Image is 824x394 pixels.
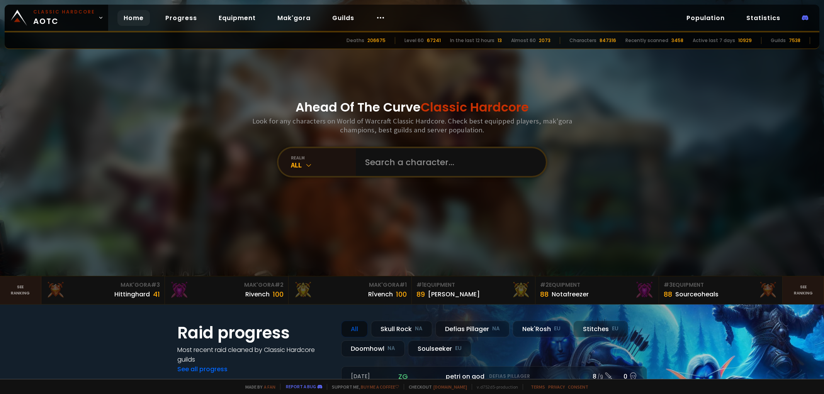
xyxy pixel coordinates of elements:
a: #1Equipment89[PERSON_NAME] [412,276,535,304]
small: NA [492,325,500,333]
a: Consent [568,384,588,390]
div: Rivench [245,289,270,299]
a: Privacy [548,384,565,390]
a: Classic HardcoreAOTC [5,5,108,31]
a: Buy me a coffee [361,384,399,390]
a: Home [117,10,150,26]
h4: Most recent raid cleaned by Classic Hardcore guilds [177,345,332,364]
h1: Raid progress [177,321,332,345]
div: 88 [540,289,549,299]
span: # 2 [275,281,284,289]
div: 13 [498,37,502,44]
a: Mak'Gora#1Rîvench100 [289,276,412,304]
div: All [341,321,368,337]
a: #3Equipment88Sourceoheals [659,276,783,304]
h3: Look for any characters on World of Warcraft Classic Hardcore. Check best equipped players, mak'g... [249,117,575,134]
div: Almost 60 [511,37,536,44]
div: 67241 [427,37,441,44]
div: 7538 [789,37,800,44]
div: Notafreezer [552,289,589,299]
small: Classic Hardcore [33,8,95,15]
a: Mak'Gora#2Rivench100 [165,276,289,304]
div: Recently scanned [625,37,668,44]
div: Active last 7 days [693,37,735,44]
a: Progress [159,10,203,26]
span: Checkout [404,384,467,390]
div: Mak'Gora [293,281,407,289]
small: EU [554,325,561,333]
div: 3458 [671,37,683,44]
div: Mak'Gora [46,281,160,289]
div: 847316 [600,37,616,44]
div: 41 [153,289,160,299]
div: Doomhowl [341,340,405,357]
div: Guilds [771,37,786,44]
span: AOTC [33,8,95,27]
div: 2073 [539,37,550,44]
a: #2Equipment88Notafreezer [535,276,659,304]
div: Sourceoheals [675,289,719,299]
small: EU [612,325,618,333]
small: NA [387,345,395,352]
a: See all progress [177,365,228,374]
div: 89 [416,289,425,299]
div: Defias Pillager [435,321,510,337]
span: Made by [241,384,275,390]
span: # 3 [151,281,160,289]
div: 100 [273,289,284,299]
a: Seeranking [783,276,824,304]
div: Stitches [573,321,628,337]
div: 206675 [367,37,386,44]
div: Equipment [540,281,654,289]
div: Soulseeker [408,340,471,357]
small: NA [415,325,423,333]
div: Characters [569,37,596,44]
a: [DOMAIN_NAME] [433,384,467,390]
a: Report a bug [286,384,316,389]
div: Deaths [347,37,364,44]
a: Population [680,10,731,26]
a: Mak'gora [271,10,317,26]
div: Skull Rock [371,321,432,337]
div: 10929 [738,37,752,44]
div: Equipment [664,281,778,289]
span: Support me, [327,384,399,390]
a: Mak'Gora#3Hittinghard41 [41,276,165,304]
a: [DATE]zgpetri on godDefias Pillager8 /90 [341,366,647,387]
div: Nek'Rosh [513,321,570,337]
a: Guilds [326,10,360,26]
div: Mak'Gora [170,281,284,289]
a: Statistics [740,10,787,26]
input: Search a character... [360,148,537,176]
div: 88 [664,289,672,299]
h1: Ahead Of The Curve [296,98,529,117]
div: 100 [396,289,407,299]
span: # 3 [664,281,673,289]
a: a fan [264,384,275,390]
div: Rîvench [368,289,393,299]
div: Hittinghard [114,289,150,299]
div: In the last 12 hours [450,37,494,44]
div: realm [291,155,356,161]
div: Equipment [416,281,530,289]
span: # 1 [416,281,424,289]
span: Classic Hardcore [421,98,529,116]
div: Level 60 [404,37,424,44]
small: EU [455,345,462,352]
div: [PERSON_NAME] [428,289,480,299]
span: # 2 [540,281,549,289]
a: Terms [531,384,545,390]
a: Equipment [212,10,262,26]
span: # 1 [399,281,407,289]
div: All [291,161,356,169]
span: v. d752d5 - production [472,384,518,390]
